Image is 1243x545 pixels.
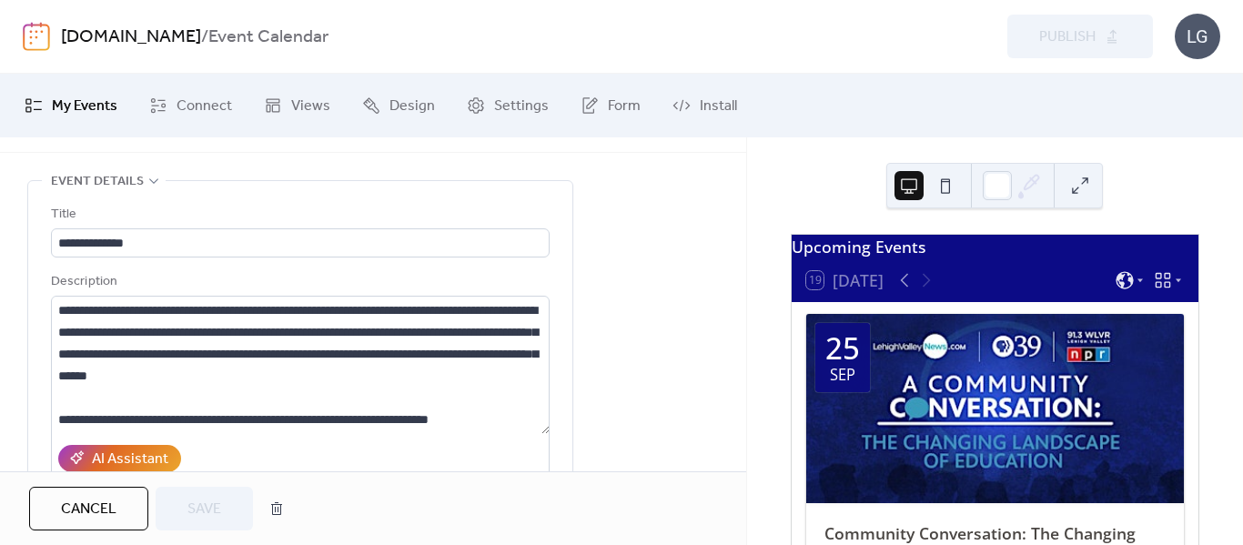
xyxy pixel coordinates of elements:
[659,81,751,130] a: Install
[494,96,549,117] span: Settings
[291,96,330,117] span: Views
[608,96,641,117] span: Form
[58,445,181,472] button: AI Assistant
[567,81,654,130] a: Form
[92,449,168,470] div: AI Assistant
[1175,14,1220,59] div: LG
[51,171,144,193] span: Event details
[201,20,208,55] b: /
[61,20,201,55] a: [DOMAIN_NAME]
[700,96,737,117] span: Install
[250,81,344,130] a: Views
[825,333,860,363] div: 25
[349,81,449,130] a: Design
[11,81,131,130] a: My Events
[177,96,232,117] span: Connect
[29,487,148,530] button: Cancel
[51,271,546,293] div: Description
[61,499,116,520] span: Cancel
[792,235,1198,258] div: Upcoming Events
[23,22,50,51] img: logo
[52,96,117,117] span: My Events
[830,368,855,383] div: Sep
[51,204,546,226] div: Title
[453,81,562,130] a: Settings
[389,96,435,117] span: Design
[136,81,246,130] a: Connect
[208,20,328,55] b: Event Calendar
